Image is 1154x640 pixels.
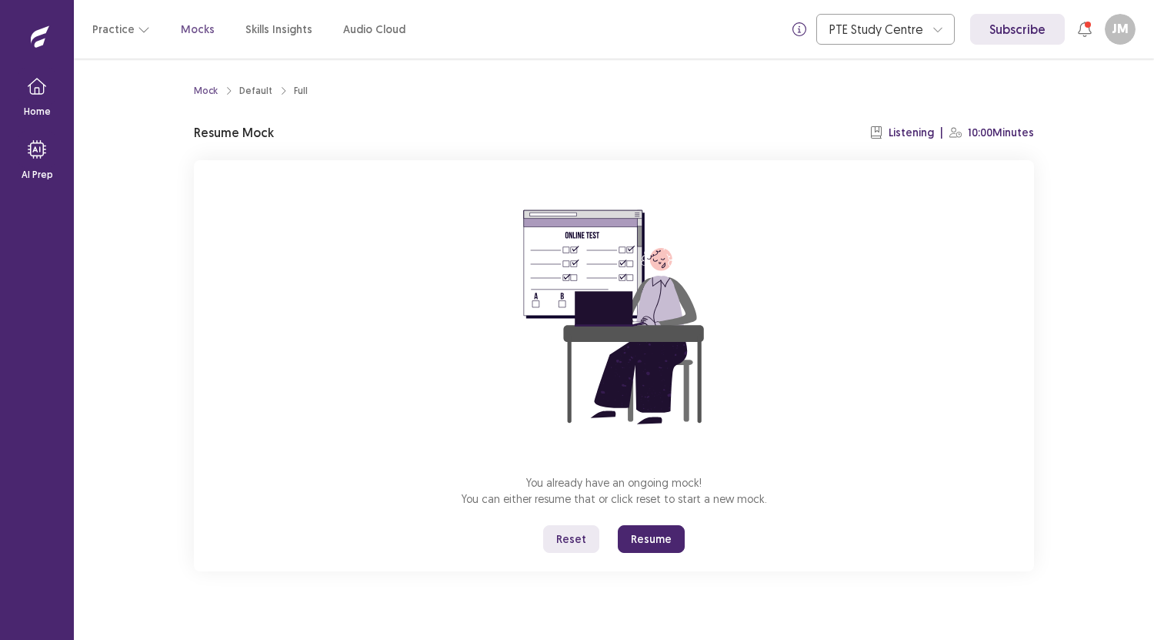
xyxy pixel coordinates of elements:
[194,84,308,98] nav: breadcrumb
[889,125,934,141] p: Listening
[239,84,272,98] div: Default
[940,125,943,141] p: |
[829,15,925,44] div: PTE Study Centre
[543,525,599,553] button: Reset
[245,22,312,38] a: Skills Insights
[294,84,308,98] div: Full
[343,22,405,38] a: Audio Cloud
[194,84,218,98] a: Mock
[181,22,215,38] a: Mocks
[618,525,685,553] button: Resume
[1105,14,1136,45] button: JM
[475,179,752,456] img: attend-mock
[24,105,51,119] p: Home
[462,474,767,507] p: You already have an ongoing mock! You can either resume that or click reset to start a new mock.
[92,15,150,43] button: Practice
[968,125,1034,141] p: 10:00 Minutes
[194,123,274,142] p: Resume Mock
[22,168,53,182] p: AI Prep
[785,15,813,43] button: info
[970,14,1065,45] a: Subscribe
